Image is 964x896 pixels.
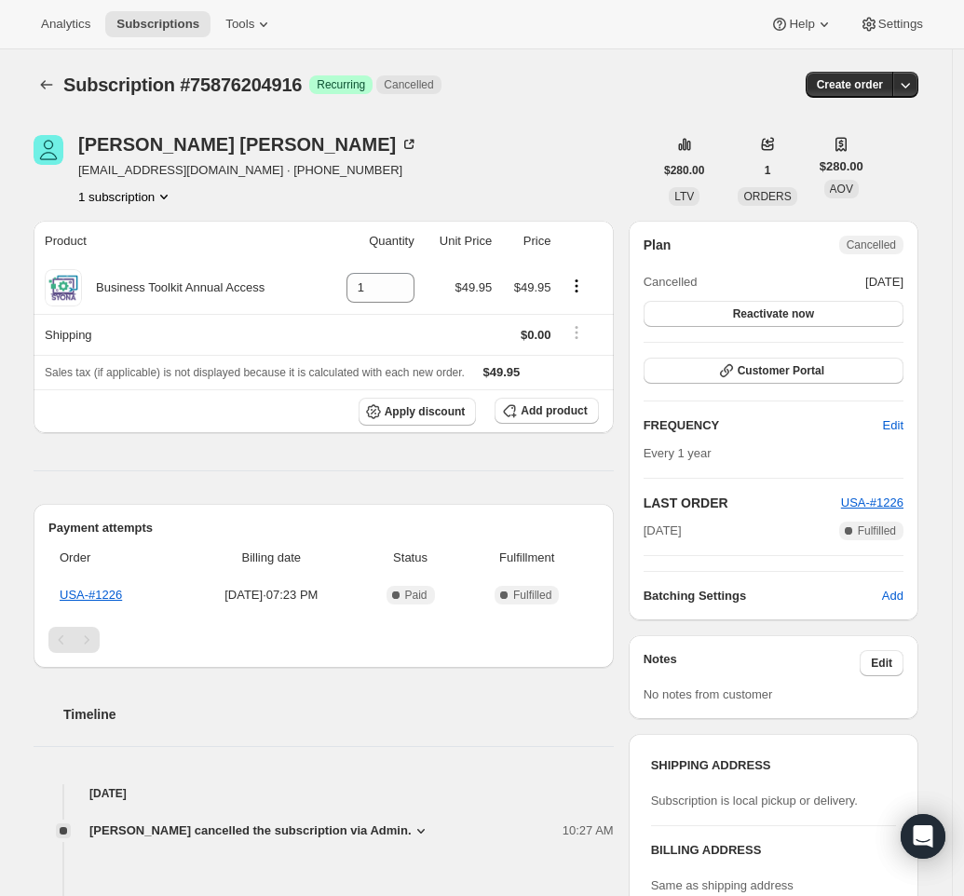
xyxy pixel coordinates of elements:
span: [DATE] [644,522,682,540]
h3: Notes [644,650,861,676]
span: $280.00 [820,157,863,176]
span: $280.00 [664,163,704,178]
button: Customer Portal [644,358,903,384]
div: Open Intercom Messenger [901,814,945,859]
span: No notes from customer [644,687,773,701]
span: [DATE] · 07:23 PM [188,586,354,604]
span: LTV [674,190,694,203]
nav: Pagination [48,627,599,653]
h3: BILLING ADDRESS [651,841,896,860]
button: $280.00 [653,157,715,183]
span: [PERSON_NAME] cancelled the subscription via Admin. [89,821,412,840]
h3: SHIPPING ADDRESS [651,756,896,775]
button: USA-#1226 [841,494,903,512]
img: product img [45,269,82,306]
span: Cancelled [847,238,896,252]
span: Fulfillment [467,549,588,567]
span: $49.95 [483,365,521,379]
span: 10:27 AM [563,821,614,840]
span: Reactivate now [733,306,814,321]
span: $49.95 [514,280,551,294]
span: Add [882,587,903,605]
th: Quantity [323,221,420,262]
span: Tools [225,17,254,32]
button: Edit [872,411,915,441]
span: Sales tax (if applicable) is not displayed because it is calculated with each new order. [45,366,465,379]
span: Help [789,17,814,32]
span: Cancelled [644,273,698,292]
th: Unit Price [420,221,498,262]
th: Product [34,221,323,262]
span: Billing date [188,549,354,567]
h4: [DATE] [34,784,614,803]
span: Create order [817,77,883,92]
div: Business Toolkit Annual Access [82,278,265,297]
button: Subscriptions [34,72,60,98]
span: Cancelled [384,77,433,92]
span: Same as shipping address [651,878,794,892]
button: Product actions [562,276,591,296]
h2: Plan [644,236,672,254]
span: 1 [765,163,771,178]
span: Subscription is local pickup or delivery. [651,794,858,808]
div: [PERSON_NAME] [PERSON_NAME] [78,135,418,154]
span: Subscription #75876204916 [63,75,302,95]
span: ORDERS [743,190,791,203]
span: Analytics [41,17,90,32]
button: Tools [214,11,284,37]
th: Shipping [34,314,323,355]
span: AOV [830,183,853,196]
span: Chad Tucker [34,135,63,165]
span: [DATE] [865,273,903,292]
h2: Payment attempts [48,519,599,537]
h2: LAST ORDER [644,494,841,512]
span: Add product [521,403,587,418]
button: Product actions [78,187,173,206]
h2: Timeline [63,705,614,724]
span: Fulfilled [513,588,551,603]
span: Every 1 year [644,446,712,460]
span: Settings [878,17,923,32]
span: $0.00 [521,328,551,342]
button: Settings [849,11,934,37]
span: Recurring [317,77,365,92]
button: Add product [495,398,598,424]
span: Edit [871,656,892,671]
span: [EMAIL_ADDRESS][DOMAIN_NAME] · [PHONE_NUMBER] [78,161,418,180]
button: Subscriptions [105,11,210,37]
span: Fulfilled [858,523,896,538]
th: Order [48,537,183,578]
h2: FREQUENCY [644,416,883,435]
button: Edit [860,650,903,676]
button: Apply discount [359,398,477,426]
a: USA-#1226 [841,496,903,509]
button: Analytics [30,11,102,37]
button: Reactivate now [644,301,903,327]
span: Subscriptions [116,17,199,32]
button: 1 [754,157,782,183]
span: Status [365,549,455,567]
span: Edit [883,416,903,435]
th: Price [497,221,556,262]
button: Help [759,11,844,37]
a: USA-#1226 [60,588,122,602]
span: Apply discount [385,404,466,419]
button: Create order [806,72,894,98]
h6: Batching Settings [644,587,882,605]
span: $49.95 [455,280,492,294]
button: Add [871,581,915,611]
span: Customer Portal [738,363,824,378]
button: [PERSON_NAME] cancelled the subscription via Admin. [89,821,430,840]
button: Shipping actions [562,322,591,343]
span: Paid [405,588,428,603]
